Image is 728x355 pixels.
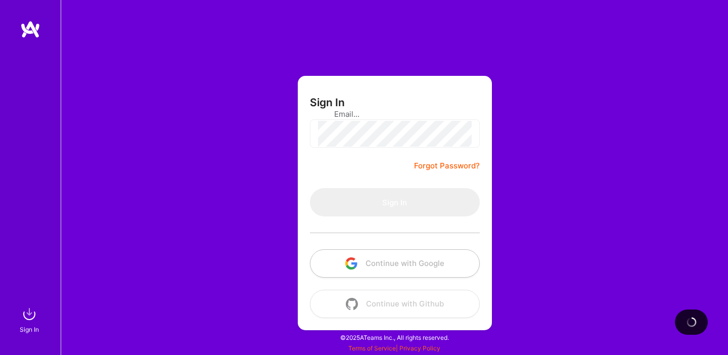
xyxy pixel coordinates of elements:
img: loading [685,315,699,329]
div: Sign In [20,324,39,335]
a: sign inSign In [21,304,39,335]
div: © 2025 ATeams Inc., All rights reserved. [61,325,728,350]
a: Terms of Service [348,344,396,352]
button: Continue with Github [310,290,480,318]
a: Forgot Password? [414,160,480,172]
img: icon [345,257,357,270]
a: Privacy Policy [399,344,440,352]
button: Sign In [310,188,480,216]
img: logo [20,20,40,38]
img: icon [346,298,358,310]
span: | [348,344,440,352]
img: sign in [19,304,39,324]
button: Continue with Google [310,249,480,278]
input: Email... [334,101,456,127]
h3: Sign In [310,96,345,109]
